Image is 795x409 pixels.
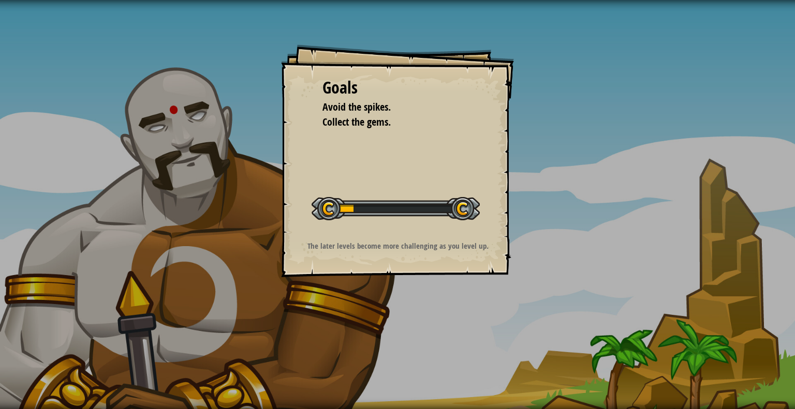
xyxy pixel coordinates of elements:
[322,115,391,129] span: Collect the gems.
[294,240,502,251] p: The later levels become more challenging as you level up.
[322,100,391,114] span: Avoid the spikes.
[310,100,470,115] li: Avoid the spikes.
[322,76,473,100] div: Goals
[310,115,470,130] li: Collect the gems.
